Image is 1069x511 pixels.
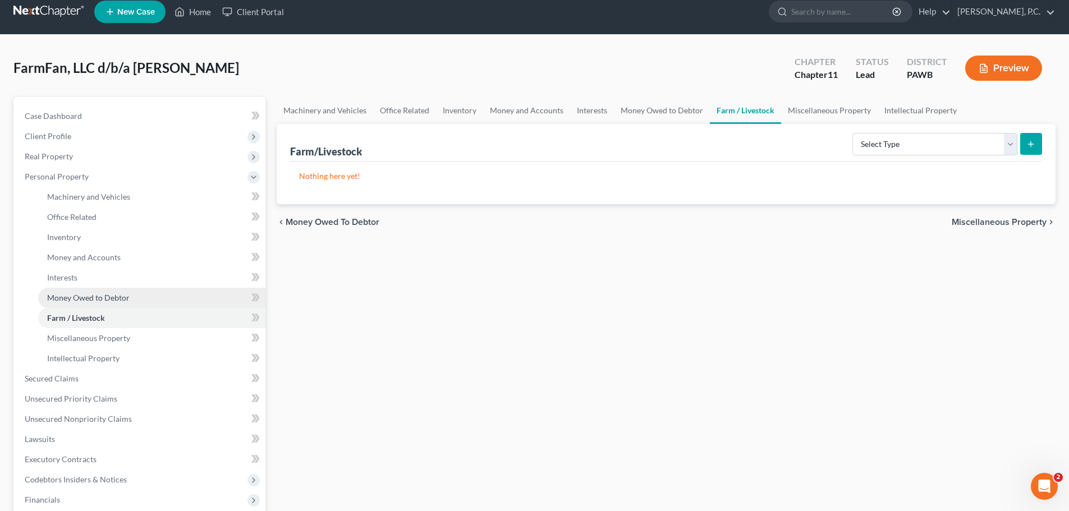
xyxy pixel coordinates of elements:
[38,268,265,288] a: Interests
[16,409,265,429] a: Unsecured Nonpriority Claims
[277,218,286,227] i: chevron_left
[913,2,951,22] a: Help
[25,434,55,444] span: Lawsuits
[795,68,838,81] div: Chapter
[795,56,838,68] div: Chapter
[25,394,117,403] span: Unsecured Priority Claims
[25,131,71,141] span: Client Profile
[299,171,1033,182] p: Nothing here yet!
[169,2,217,22] a: Home
[290,145,362,158] div: Farm/Livestock
[286,218,379,227] span: Money Owed to Debtor
[25,475,127,484] span: Codebtors Insiders & Notices
[47,313,105,323] span: Farm / Livestock
[952,218,1047,227] span: Miscellaneous Property
[25,172,89,181] span: Personal Property
[952,218,1056,227] button: Miscellaneous Property chevron_right
[483,97,570,124] a: Money and Accounts
[277,218,379,227] button: chevron_left Money Owed to Debtor
[16,449,265,469] a: Executory Contracts
[38,348,265,369] a: Intellectual Property
[47,273,77,282] span: Interests
[38,247,265,268] a: Money and Accounts
[38,288,265,308] a: Money Owed to Debtor
[952,2,1055,22] a: [PERSON_NAME], P.C.
[965,56,1042,81] button: Preview
[16,389,265,409] a: Unsecured Priority Claims
[436,97,483,124] a: Inventory
[47,212,97,222] span: Office Related
[25,111,82,121] span: Case Dashboard
[47,252,121,262] span: Money and Accounts
[277,97,373,124] a: Machinery and Vehicles
[47,192,130,201] span: Machinery and Vehicles
[38,328,265,348] a: Miscellaneous Property
[1031,473,1058,500] iframe: Intercom live chat
[856,56,889,68] div: Status
[710,97,781,124] a: Farm / Livestock
[16,429,265,449] a: Lawsuits
[25,374,79,383] span: Secured Claims
[117,8,155,16] span: New Case
[16,106,265,126] a: Case Dashboard
[47,353,120,363] span: Intellectual Property
[38,227,265,247] a: Inventory
[38,187,265,207] a: Machinery and Vehicles
[373,97,436,124] a: Office Related
[38,207,265,227] a: Office Related
[791,1,894,22] input: Search by name...
[13,59,239,76] span: FarmFan, LLC d/b/a [PERSON_NAME]
[781,97,878,124] a: Miscellaneous Property
[47,333,130,343] span: Miscellaneous Property
[570,97,614,124] a: Interests
[38,308,265,328] a: Farm / Livestock
[25,454,97,464] span: Executory Contracts
[25,414,132,423] span: Unsecured Nonpriority Claims
[47,293,130,302] span: Money Owed to Debtor
[614,97,710,124] a: Money Owed to Debtor
[856,68,889,81] div: Lead
[16,369,265,389] a: Secured Claims
[1054,473,1063,482] span: 2
[907,56,947,68] div: District
[828,69,838,80] span: 11
[907,68,947,81] div: PAWB
[1047,218,1056,227] i: chevron_right
[47,232,81,242] span: Inventory
[217,2,290,22] a: Client Portal
[878,97,964,124] a: Intellectual Property
[25,495,60,504] span: Financials
[25,151,73,161] span: Real Property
